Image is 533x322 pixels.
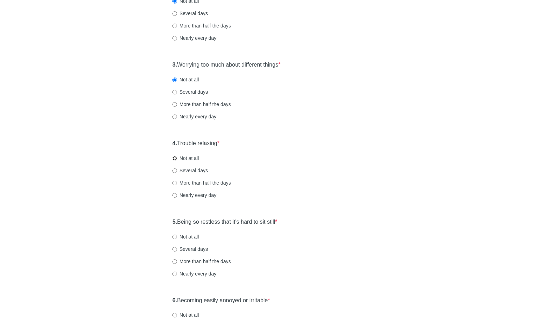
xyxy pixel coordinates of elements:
label: Several days [172,246,208,253]
label: Not at all [172,76,199,83]
label: Several days [172,10,208,17]
input: More than half the days [172,102,177,107]
input: Nearly every day [172,114,177,119]
input: Nearly every day [172,193,177,198]
label: Nearly every day [172,35,216,42]
input: Several days [172,168,177,173]
label: Trouble relaxing [172,140,220,148]
label: Becoming easily annoyed or irritable [172,297,270,305]
strong: 6. [172,297,177,303]
input: Several days [172,11,177,16]
input: More than half the days [172,24,177,28]
label: More than half the days [172,258,231,265]
input: Not at all [172,313,177,317]
input: Several days [172,90,177,94]
label: More than half the days [172,101,231,108]
strong: 4. [172,140,177,146]
input: Not at all [172,156,177,161]
label: More than half the days [172,22,231,29]
input: More than half the days [172,181,177,185]
input: Nearly every day [172,272,177,276]
label: Not at all [172,155,199,162]
label: More than half the days [172,179,231,186]
label: Being so restless that it's hard to sit still [172,218,277,226]
input: More than half the days [172,259,177,264]
input: Nearly every day [172,36,177,41]
label: Not at all [172,233,199,240]
input: Not at all [172,235,177,239]
input: Several days [172,247,177,252]
label: Several days [172,88,208,95]
label: Worrying too much about different things [172,61,280,69]
strong: 3. [172,62,177,68]
strong: 5. [172,219,177,225]
label: Not at all [172,311,199,318]
label: Several days [172,167,208,174]
label: Nearly every day [172,113,216,120]
label: Nearly every day [172,192,216,199]
input: Not at all [172,78,177,82]
label: Nearly every day [172,270,216,277]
